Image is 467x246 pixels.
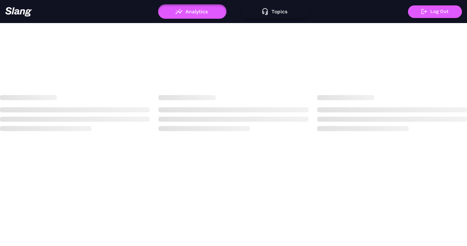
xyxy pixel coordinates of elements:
[408,5,462,18] button: Log Out
[158,9,226,14] a: Analytics
[241,4,309,19] button: Topics
[158,4,226,19] button: Analytics
[5,7,32,17] img: 623511267c55cb56e2f2a487_logo2.png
